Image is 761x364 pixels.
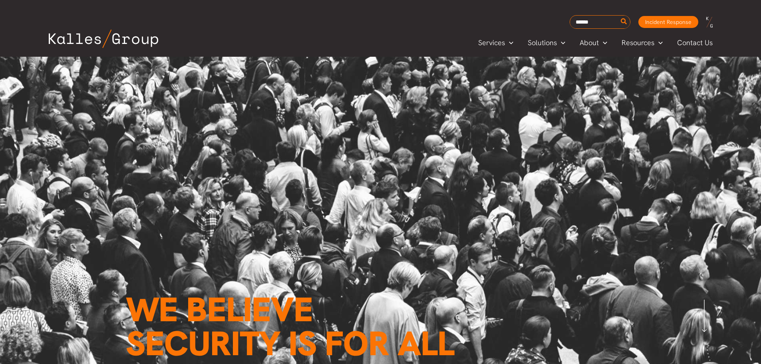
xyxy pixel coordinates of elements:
[505,37,513,49] span: Menu Toggle
[619,16,629,28] button: Search
[471,37,521,49] a: ServicesMenu Toggle
[572,37,614,49] a: AboutMenu Toggle
[638,16,698,28] a: Incident Response
[580,37,599,49] span: About
[557,37,565,49] span: Menu Toggle
[677,37,713,49] span: Contact Us
[622,37,654,49] span: Resources
[521,37,572,49] a: SolutionsMenu Toggle
[478,37,505,49] span: Services
[654,37,663,49] span: Menu Toggle
[471,36,720,49] nav: Primary Site Navigation
[528,37,557,49] span: Solutions
[49,30,158,48] img: Kalles Group
[599,37,607,49] span: Menu Toggle
[670,37,721,49] a: Contact Us
[614,37,670,49] a: ResourcesMenu Toggle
